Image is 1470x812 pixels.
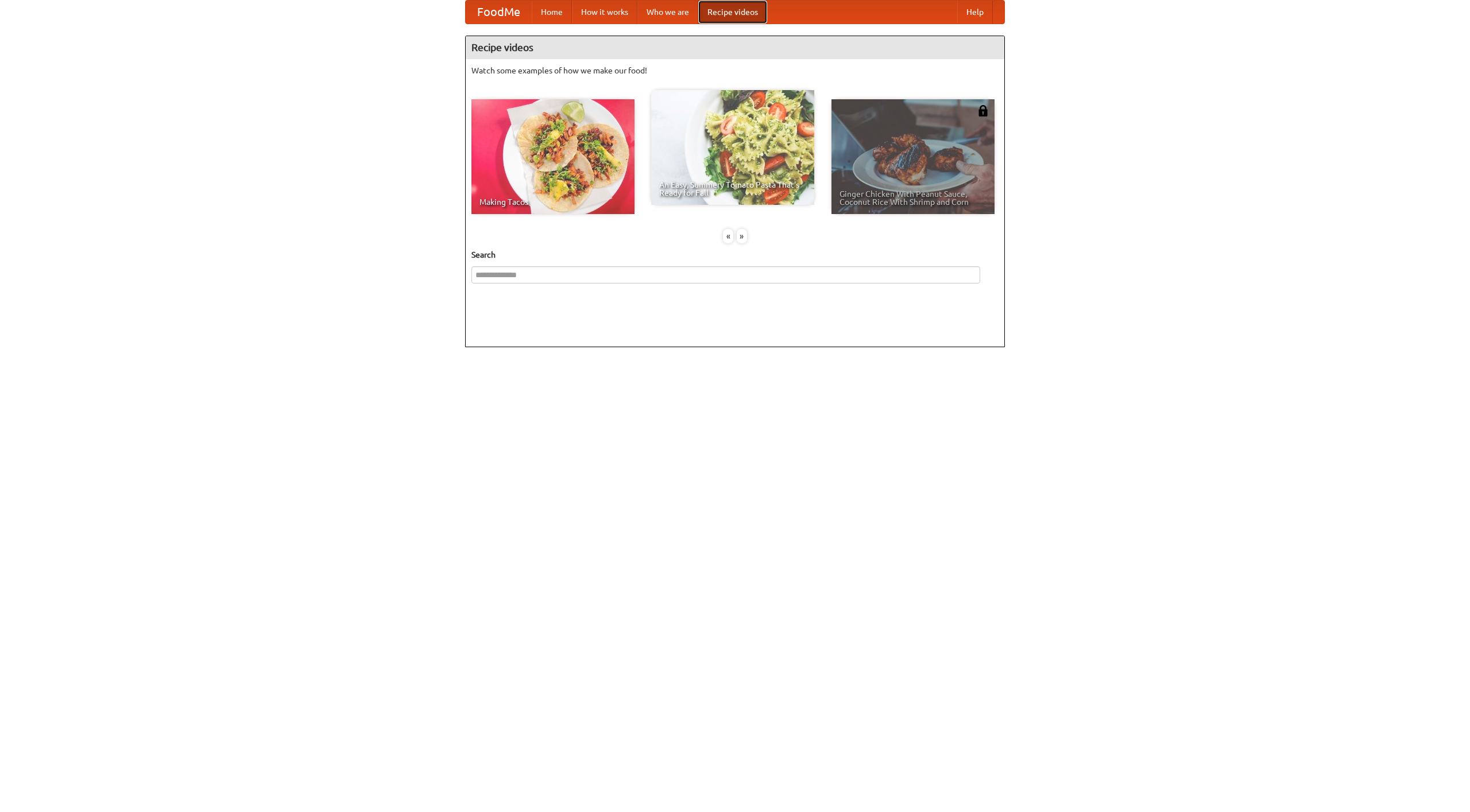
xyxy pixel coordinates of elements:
a: Who we are [637,1,698,24]
div: « [723,229,733,243]
a: How it works [572,1,637,24]
a: FoodMe [466,1,532,24]
span: Making Tacos [479,198,626,206]
a: Help [957,1,993,24]
p: Watch some examples of how we make our food! [471,65,999,76]
h5: Search [471,249,999,261]
a: Home [532,1,572,24]
a: Making Tacos [471,99,635,214]
h4: Recipe videos [466,36,1004,59]
div: » [737,229,747,243]
a: An Easy, Summery Tomato Pasta That's Ready for Fall [651,90,814,205]
img: 483408.png [977,105,989,116]
a: Recipe videos [698,1,767,24]
span: An Easy, Summery Tomato Pasta That's Ready for Fall [659,181,806,197]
